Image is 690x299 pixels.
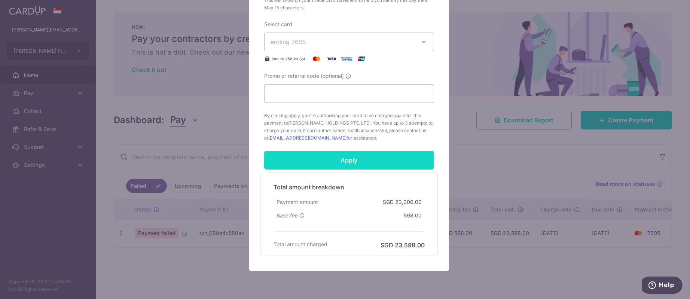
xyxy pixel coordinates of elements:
img: American Express [339,54,354,63]
button: ending 7605 [264,33,434,51]
img: Mastercard [309,54,324,63]
span: By clicking apply, you're authorising your card to be charged again for this payment to . You hav... [264,112,434,142]
img: UnionPay [354,54,369,63]
a: [EMAIL_ADDRESS][DOMAIN_NAME] [268,135,346,141]
h6: SGD 23,598.00 [381,241,425,250]
span: Base fee [277,212,298,219]
div: Payment amount [274,195,321,209]
input: Apply [264,151,434,170]
label: Select card [264,21,292,28]
div: 598.00 [401,209,425,222]
span: Secure 256-bit SSL [272,56,306,62]
span: ending 7605 [271,38,306,46]
div: SGD 23,000.00 [380,195,425,209]
span: [PERSON_NAME] HOLDINGS PTE. LTD. [288,120,370,126]
h6: Total amount charged [274,241,327,248]
img: Visa [324,54,339,63]
h5: Total amount breakdown [274,183,425,192]
iframe: Opens a widget where you can find more information [642,277,683,295]
span: Promo or referral code (optional) [264,72,344,80]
